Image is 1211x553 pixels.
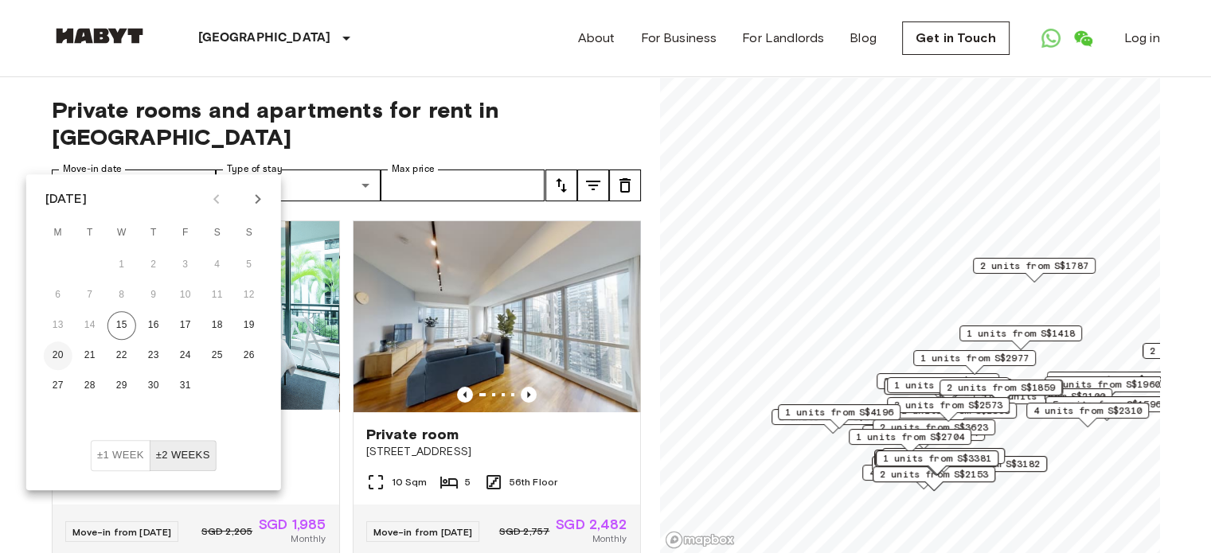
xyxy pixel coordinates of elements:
div: Map marker [862,465,985,489]
span: Private room [366,425,459,444]
button: ±1 week [91,440,150,471]
div: Map marker [1045,376,1167,401]
span: 5 units from S$1596 [1053,397,1161,411]
button: 30 [139,372,168,400]
a: Blog [850,29,877,48]
span: 4 units from S$2310 [1033,403,1142,418]
button: 23 [139,341,168,370]
span: 1 units from S$2704 [856,430,964,444]
span: Move-in from [DATE] [72,526,172,538]
button: Previous image [521,387,537,403]
div: Map marker [884,379,1012,403]
a: For Business [640,29,717,48]
div: Map marker [874,450,997,474]
div: Map marker [990,388,1112,413]
div: Map marker [1045,396,1168,421]
div: Map marker [1026,403,1149,427]
a: Log in [1124,29,1160,48]
div: Map marker [940,380,1062,404]
button: 27 [44,372,72,400]
span: 10 Sqm [392,475,428,489]
div: Map marker [876,450,998,475]
button: 26 [235,341,264,370]
button: Next month [244,185,271,212]
button: 28 [76,372,104,400]
div: Map marker [772,409,894,434]
span: Friday [171,217,200,249]
div: Map marker [778,404,900,429]
span: Move-in from [DATE] [373,526,473,538]
span: 56th Floor [510,475,558,489]
button: 17 [171,311,200,340]
span: 5 [465,475,471,489]
button: Previous image [457,387,473,403]
span: SGD 2,482 [556,517,627,532]
span: SGD 2,757 [499,524,549,539]
button: 31 [171,372,200,400]
span: Sunday [235,217,264,249]
div: Map marker [894,403,1017,427]
button: 19 [235,311,264,340]
span: 3 units from S$2573 [894,398,1002,412]
span: 1 units from S$1418 [967,326,1075,341]
button: 16 [139,311,168,340]
span: 1 units from S$4196 [785,405,893,419]
button: 20 [44,341,72,370]
button: 21 [76,341,104,370]
div: Map marker [877,373,999,398]
button: 24 [171,341,200,370]
span: 2 units from S$2100 [997,389,1105,403]
button: 18 [203,311,232,340]
div: Map marker [887,397,1010,422]
div: Map marker [1046,372,1174,396]
span: Tuesday [76,217,104,249]
a: About [578,29,615,48]
span: 2 units from S$1787 [980,259,1088,273]
div: Map marker [872,456,994,481]
button: tune [577,169,609,201]
div: Map marker [959,325,1082,350]
div: Map marker [940,380,1063,404]
div: Map marker [873,466,995,491]
div: Move In Flexibility [91,440,217,471]
span: 1 units from S$2977 [920,351,1029,365]
button: 25 [203,341,232,370]
a: Get in Touch [902,21,1010,55]
span: SGD 1,985 [259,517,326,532]
a: Open WhatsApp [1035,22,1067,54]
button: tune [609,169,641,201]
span: 4 units from S$1680 [869,465,978,480]
div: Map marker [873,419,995,444]
a: Open WeChat [1067,22,1099,54]
a: For Landlords [742,29,824,48]
button: tune [545,169,577,201]
div: Map marker [913,350,1036,375]
div: Map marker [887,377,1010,402]
span: Thursday [139,217,168,249]
div: Map marker [882,448,1005,473]
span: 1 units from S$3024 [894,378,1002,392]
button: 22 [107,341,136,370]
span: 1 units from S$3381 [883,451,991,465]
label: Move-in date [63,162,122,176]
div: Map marker [973,258,1096,282]
span: 1 units from S$1960 [1052,377,1160,391]
img: Habyt [52,28,147,44]
span: 3 units from S$1985 [884,374,992,388]
span: 2 units from S$3623 [880,420,988,434]
span: Wednesday [107,217,136,249]
span: 2 units from S$1859 [947,380,1055,395]
span: SGD 2,205 [201,524,252,539]
button: 15 [107,311,136,340]
span: 10 units from S$1644 [1053,372,1167,387]
label: Type of stay [227,162,283,176]
span: [STREET_ADDRESS] [366,444,627,460]
span: Monthly [592,532,627,546]
button: ±2 weeks [150,440,217,471]
span: Monthly [291,532,326,546]
button: 29 [107,372,136,400]
div: Map marker [875,451,998,476]
div: Map marker [849,429,971,454]
span: Saturday [203,217,232,249]
span: Private rooms and apartments for rent in [GEOGRAPHIC_DATA] [52,96,641,150]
